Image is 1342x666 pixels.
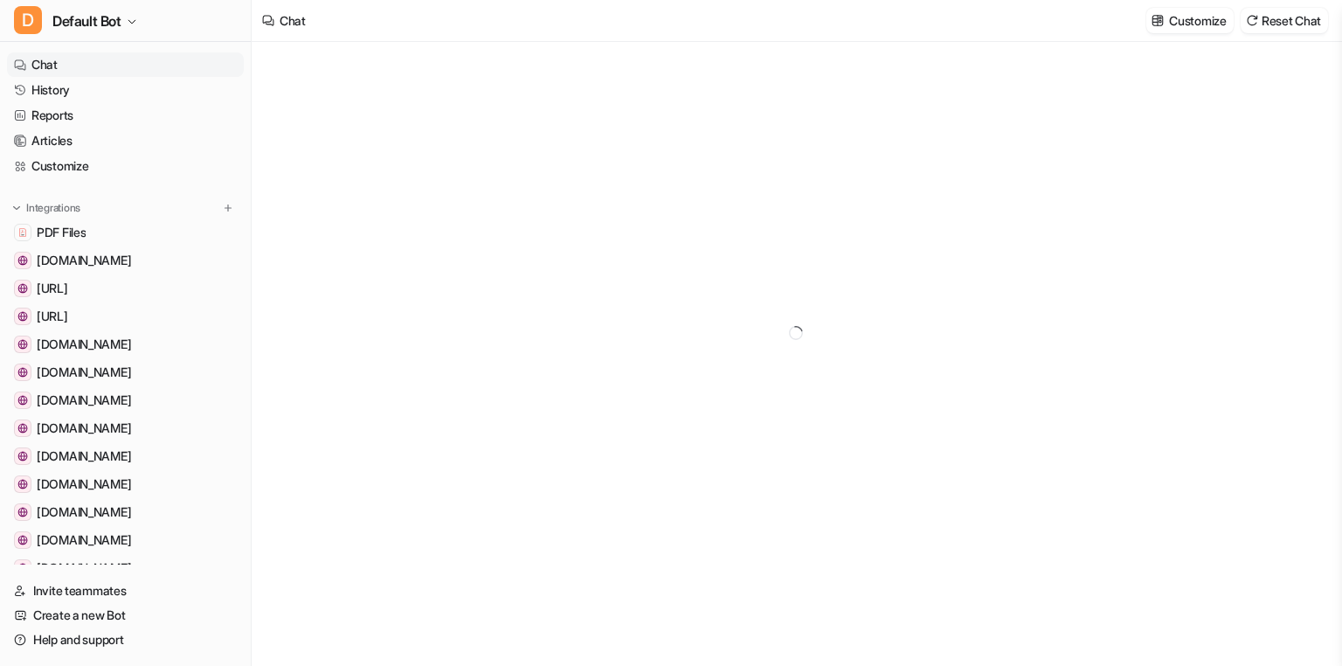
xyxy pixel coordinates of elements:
[7,52,244,77] a: Chat
[1246,14,1258,27] img: reset
[7,304,244,329] a: www.eesel.ai[URL]
[280,11,306,30] div: Chat
[7,628,244,652] a: Help and support
[37,503,131,521] span: [DOMAIN_NAME]
[7,332,244,357] a: github.com[DOMAIN_NAME]
[14,6,42,34] span: D
[17,339,28,350] img: github.com
[7,556,244,580] a: codesandbox.io[DOMAIN_NAME]
[1146,8,1233,33] button: Customize
[7,220,244,245] a: PDF FilesPDF Files
[37,392,131,409] span: [DOMAIN_NAME]
[1152,14,1164,27] img: customize
[7,579,244,603] a: Invite teammates
[37,252,131,269] span: [DOMAIN_NAME]
[17,255,28,266] img: www.atlassian.com
[37,475,131,493] span: [DOMAIN_NAME]
[17,563,28,573] img: codesandbox.io
[17,507,28,517] img: amplitude.com
[37,559,131,577] span: [DOMAIN_NAME]
[10,202,23,214] img: expand menu
[7,388,244,413] a: chatgpt.com[DOMAIN_NAME]
[1169,11,1226,30] p: Customize
[7,360,244,385] a: www.figma.com[DOMAIN_NAME]
[7,528,244,552] a: mail.google.com[DOMAIN_NAME]
[1241,8,1328,33] button: Reset Chat
[7,500,244,524] a: amplitude.com[DOMAIN_NAME]
[7,472,244,496] a: meet.google.com[DOMAIN_NAME]
[17,423,28,434] img: gorgiasio.webflow.io
[7,103,244,128] a: Reports
[17,535,28,545] img: mail.google.com
[52,9,121,33] span: Default Bot
[222,202,234,214] img: menu_add.svg
[37,364,131,381] span: [DOMAIN_NAME]
[17,227,28,238] img: PDF Files
[17,451,28,461] img: www.notion.com
[7,416,244,441] a: gorgiasio.webflow.io[DOMAIN_NAME]
[7,128,244,153] a: Articles
[17,395,28,406] img: chatgpt.com
[17,311,28,322] img: www.eesel.ai
[37,420,131,437] span: [DOMAIN_NAME]
[26,201,80,215] p: Integrations
[7,444,244,468] a: www.notion.com[DOMAIN_NAME]
[7,603,244,628] a: Create a new Bot
[7,248,244,273] a: www.atlassian.com[DOMAIN_NAME]
[7,78,244,102] a: History
[7,199,86,217] button: Integrations
[37,447,131,465] span: [DOMAIN_NAME]
[37,280,68,297] span: [URL]
[7,276,244,301] a: dashboard.eesel.ai[URL]
[37,336,131,353] span: [DOMAIN_NAME]
[17,283,28,294] img: dashboard.eesel.ai
[17,479,28,489] img: meet.google.com
[7,154,244,178] a: Customize
[37,308,68,325] span: [URL]
[37,531,131,549] span: [DOMAIN_NAME]
[17,367,28,378] img: www.figma.com
[37,224,86,241] span: PDF Files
